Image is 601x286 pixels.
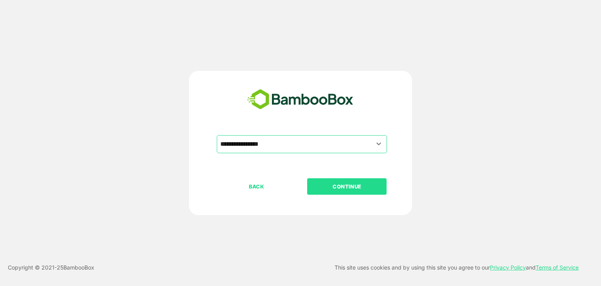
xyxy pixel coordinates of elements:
button: Open [374,139,384,149]
img: bamboobox [243,87,358,112]
a: Terms of Service [536,264,579,271]
p: Copyright © 2021- 25 BambooBox [8,263,94,272]
p: BACK [218,182,296,191]
p: This site uses cookies and by using this site you agree to our and [335,263,579,272]
a: Privacy Policy [490,264,526,271]
p: CONTINUE [308,182,386,191]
